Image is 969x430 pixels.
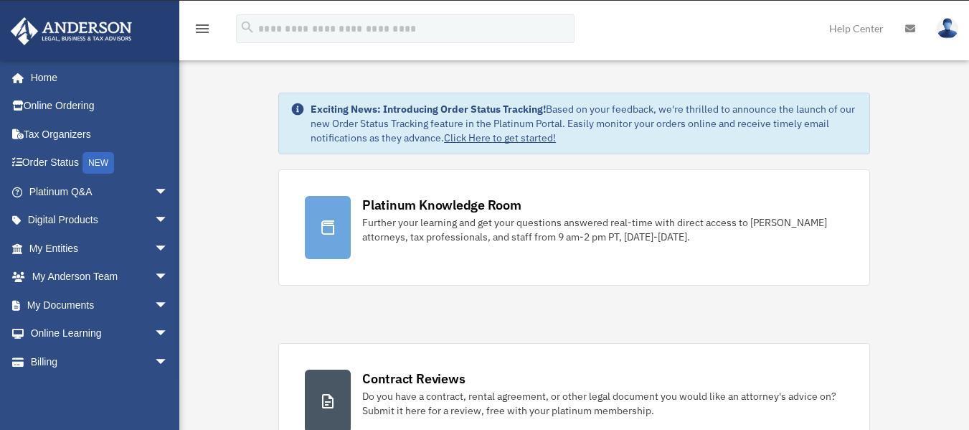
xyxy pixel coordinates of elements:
a: My Documentsarrow_drop_down [10,291,190,319]
i: search [240,19,255,35]
span: arrow_drop_down [154,263,183,292]
a: Digital Productsarrow_drop_down [10,206,190,235]
span: arrow_drop_down [154,291,183,320]
div: Platinum Knowledge Room [362,196,521,214]
div: Contract Reviews [362,370,465,388]
span: arrow_drop_down [154,347,183,377]
a: menu [194,25,211,37]
a: Events Calendar [10,376,190,405]
span: arrow_drop_down [154,177,183,207]
a: Online Learningarrow_drop_down [10,319,190,348]
strong: Exciting News: Introducing Order Status Tracking! [311,103,546,116]
div: Based on your feedback, we're thrilled to announce the launch of our new Order Status Tracking fe... [311,102,858,145]
a: My Entitiesarrow_drop_down [10,234,190,263]
a: Billingarrow_drop_down [10,347,190,376]
a: Platinum Knowledge Room Further your learning and get your questions answered real-time with dire... [278,169,870,286]
a: My Anderson Teamarrow_drop_down [10,263,190,291]
div: NEW [82,152,114,174]
span: arrow_drop_down [154,319,183,349]
img: User Pic [937,18,958,39]
div: Further your learning and get your questions answered real-time with direct access to [PERSON_NAM... [362,215,843,244]
a: Online Ordering [10,92,190,121]
span: arrow_drop_down [154,206,183,235]
img: Anderson Advisors Platinum Portal [6,17,136,45]
a: Home [10,63,183,92]
span: arrow_drop_down [154,234,183,263]
i: menu [194,20,211,37]
div: Do you have a contract, rental agreement, or other legal document you would like an attorney's ad... [362,389,843,418]
a: Order StatusNEW [10,149,190,178]
a: Tax Organizers [10,120,190,149]
a: Click Here to get started! [444,131,556,144]
a: Platinum Q&Aarrow_drop_down [10,177,190,206]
